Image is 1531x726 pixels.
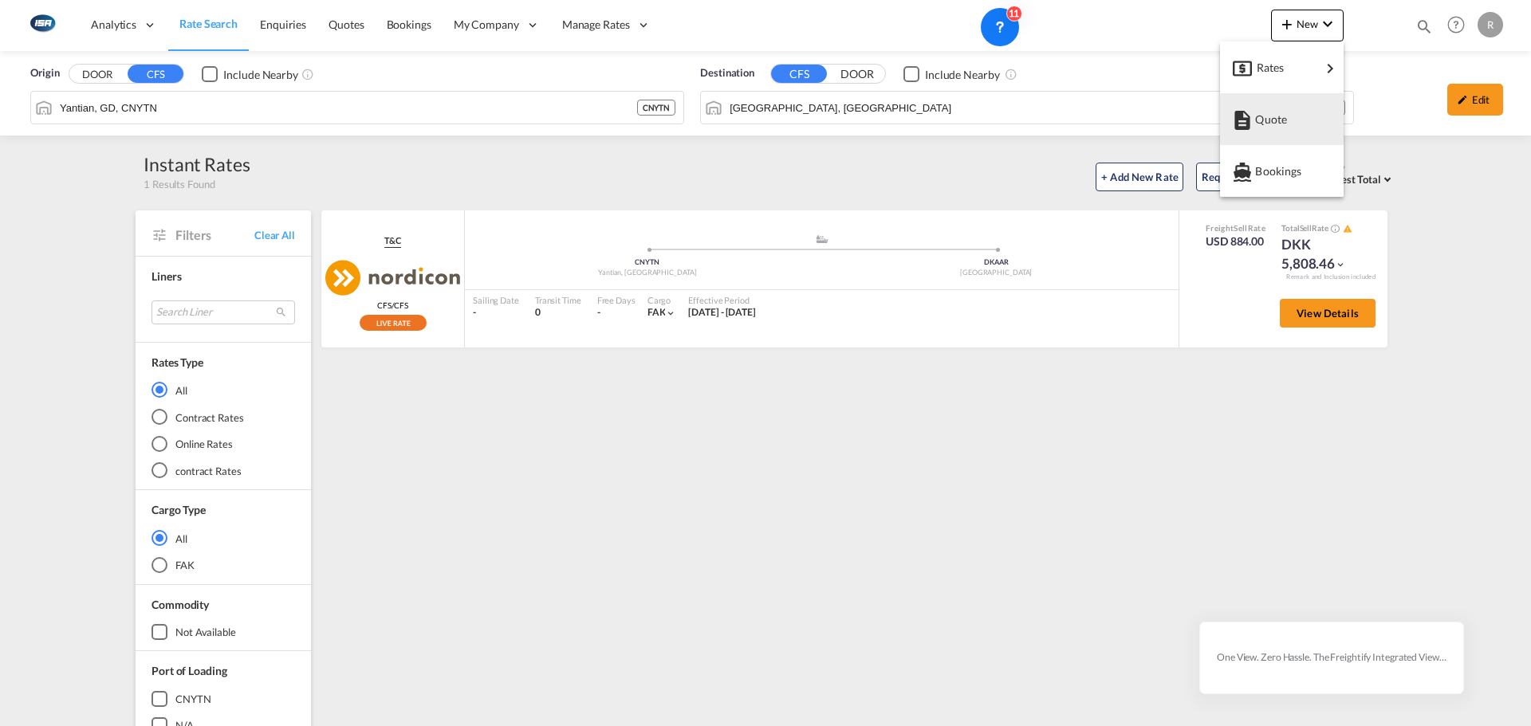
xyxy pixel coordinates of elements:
div: Bookings [1233,151,1331,191]
button: Quote [1220,93,1344,145]
md-icon: icon-chevron-right [1320,59,1340,78]
span: Quote [1255,104,1273,135]
span: Rates [1257,52,1276,84]
div: Quote [1233,100,1331,139]
button: Bookings [1220,145,1344,197]
span: Bookings [1255,155,1273,187]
